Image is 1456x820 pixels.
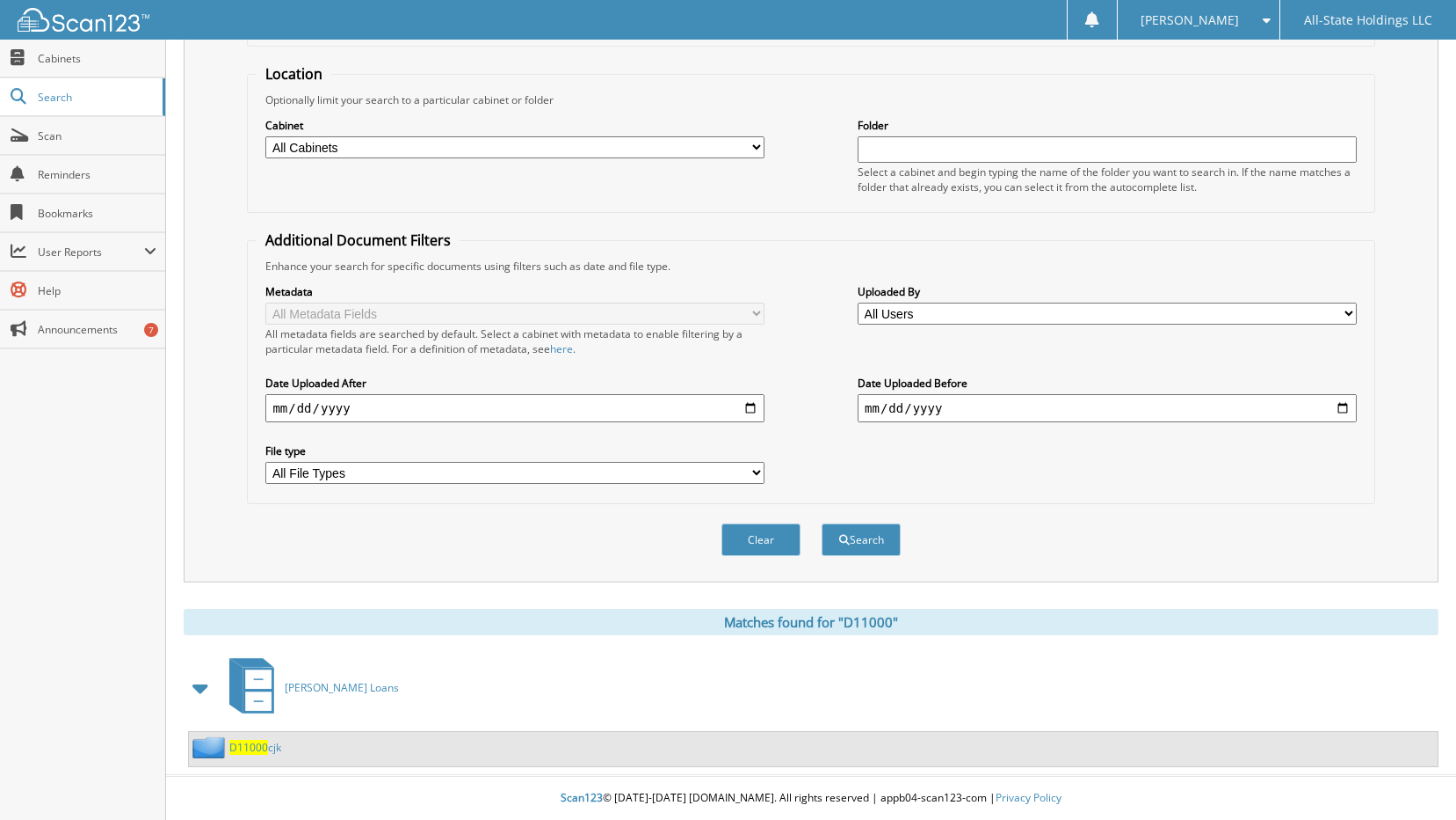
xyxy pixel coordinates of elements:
label: Date Uploaded Before [858,376,1357,391]
a: Privacy Policy [996,790,1061,805]
span: All-State Holdings LLC [1304,15,1432,26]
button: Search [822,523,901,556]
div: All metadata fields are searched by default. Select a cabinet with metadata to enable filtering b... [265,326,764,356]
a: D11000cjk [229,740,281,755]
img: folder2.png [192,736,229,758]
span: Help [38,283,156,298]
label: Folder [858,118,1357,133]
div: Select a cabinet and begin typing the name of the folder you want to search in. If the name match... [858,165,1357,194]
span: [PERSON_NAME] [1141,15,1239,26]
a: here [550,341,573,356]
legend: Location [257,64,331,84]
input: end [858,394,1357,422]
label: Metadata [265,284,764,299]
label: Cabinet [265,118,764,133]
div: Optionally limit your search to a particular cabinet or folder [257,92,1365,107]
span: [PERSON_NAME] Loans [285,680,399,695]
label: File type [265,443,764,458]
a: [PERSON_NAME] Loans [219,653,399,722]
div: Enhance your search for specific documents using filters such as date and file type. [257,259,1365,274]
span: D11000 [229,740,268,755]
span: User Reports [38,245,144,260]
div: 7 [144,323,158,337]
label: Date Uploaded After [265,376,764,391]
input: start [265,394,764,422]
legend: Additional Document Filters [257,231,460,250]
div: © [DATE]-[DATE] [DOMAIN_NAME]. All rights reserved | appb04-scan123-com | [166,777,1456,820]
div: Matches found for "D11000" [184,609,1438,635]
span: Reminders [38,167,156,182]
button: Clear [721,523,800,556]
span: Bookmarks [38,206,156,221]
span: Announcements [38,322,156,337]
img: scan123-logo-white.svg [18,8,149,32]
label: Uploaded By [858,284,1357,299]
span: Scan [38,128,156,143]
span: Scan123 [561,790,603,805]
span: Search [38,90,154,105]
span: Cabinets [38,51,156,66]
